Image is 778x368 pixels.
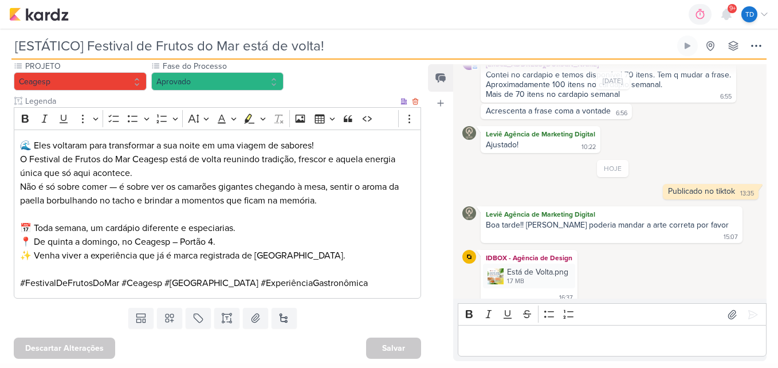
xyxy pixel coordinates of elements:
[559,293,573,303] div: 16:37
[483,128,598,140] div: Leviê Agência de Marketing Digital
[507,266,568,278] div: Está de Volta.png
[483,252,575,264] div: IDBOX - Agência de Design
[151,72,284,91] button: Aprovado
[20,276,415,290] p: #FestivalDeFrutosDoMar #Ceagesp #[GEOGRAPHIC_DATA] #ExperiênciaGastronômica
[581,143,596,152] div: 10:22
[462,126,476,140] img: Leviê Agência de Marketing Digital
[20,180,415,221] p: Não é só sobre comer — é sobre ver os camarões gigantes chegando à mesa, sentir o aroma da paella...
[14,130,421,299] div: Editor editing area: main
[486,70,731,80] div: Contei no cardapio e temos disponível 70 itens. Tem q mudar a frase.
[729,4,736,13] span: 9+
[9,7,69,21] img: kardz.app
[488,268,504,284] img: kMlurJZzEnTnWcSorRUcFP4tEeX9VME1nPXwGk7U.png
[24,60,147,72] label: PROJETO
[458,325,767,357] div: Editor editing area: main
[668,186,735,196] div: Publicado no tiktok
[462,250,476,264] img: IDBOX - Agência de Design
[483,264,575,288] div: Está de Volta.png
[458,303,767,326] div: Editor toolbar
[616,109,627,118] div: 6:56
[683,41,692,50] div: Ligar relógio
[486,220,729,230] div: Boa tarde!! [PERSON_NAME] poderia mandar a arte correta por favor
[486,106,611,116] div: Acrescenta a frase coma a vontade
[23,95,398,107] input: Texto sem título
[162,60,284,72] label: Fase do Processo
[14,107,421,130] div: Editor toolbar
[720,92,732,101] div: 6:55
[741,6,757,22] div: Thais de carvalho
[486,140,518,150] div: Ajustado!
[462,206,476,220] img: Leviê Agência de Marketing Digital
[486,89,620,99] div: Mais de 70 itens no cardapio semanal
[20,139,415,180] p: 🌊 Eles voltaram para transformar a sua noite em uma viagem de sabores! O Festival de Frutos do Ma...
[724,233,738,242] div: 15:07
[507,277,568,286] div: 1.7 MB
[483,209,740,220] div: Leviê Agência de Marketing Digital
[466,60,471,66] p: m
[486,80,731,89] div: Aproximadamente 100 itens no cardapio semanal.
[20,221,415,249] p: 📅 Toda semana, um cardápio diferente e especiarias. 📍 De quinta a domingo, no Ceagesp – Portão 4.
[740,189,754,198] div: 13:35
[20,249,415,276] p: ✨ Venha viver a experiência que já é marca registrada de [GEOGRAPHIC_DATA].
[745,9,754,19] p: Td
[14,72,147,91] button: Ceagesp
[11,36,675,56] input: Kard Sem Título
